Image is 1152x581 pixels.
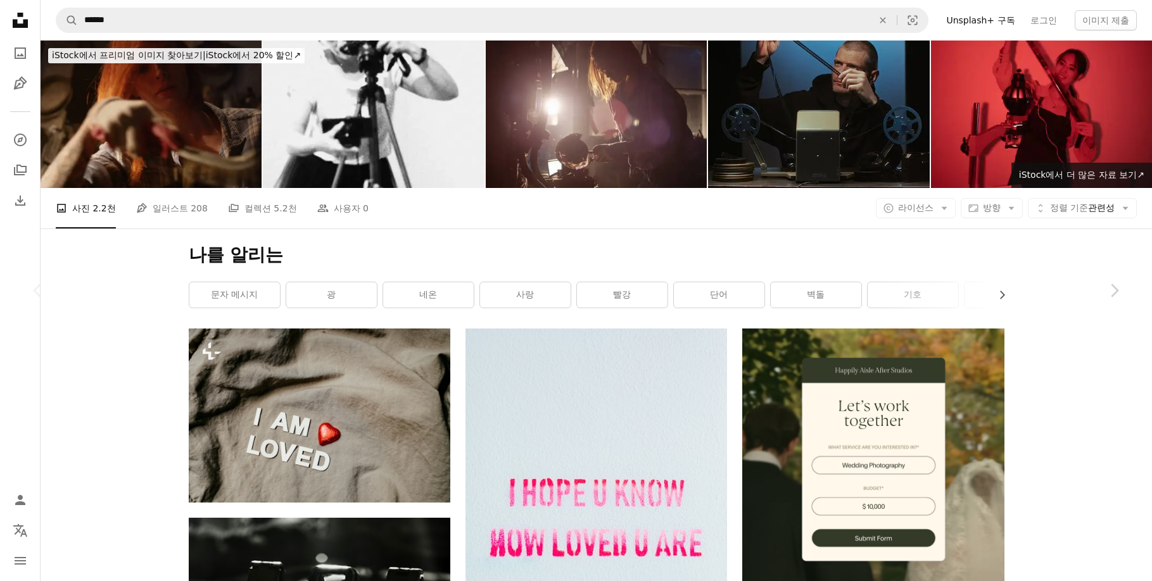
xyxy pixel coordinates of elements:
[8,518,33,543] button: 언어
[191,201,208,215] span: 208
[189,244,1004,266] h1: 나를 알리는
[189,328,450,503] img: 나는 마음을 가진 셔츠에 쓰여진 사랑 받고 있습니다
[1075,10,1137,30] button: 이미지 제출
[1076,230,1152,351] a: 다음
[8,71,33,96] a: 일러스트
[983,203,1001,213] span: 방향
[1011,163,1152,188] a: iStock에서 더 많은 자료 보기↗
[8,41,33,66] a: 사진
[1019,170,1144,180] span: iStock에서 더 많은 자료 보기 ↗
[991,282,1004,308] button: 목록을 오른쪽으로 스크롤
[898,203,934,213] span: 라이선스
[1050,203,1088,213] span: 정렬 기준
[136,188,208,228] a: 일러스트 208
[8,548,33,573] button: 메뉴
[263,41,484,188] img: 직장에서 물건을 촬영하는 사진작가. 단색 흑백 톤
[965,282,1055,308] a: 예술
[480,282,571,308] a: 사랑
[189,282,280,308] a: 문자 메시지
[486,41,707,188] img: 테이블 그 라인 더를 사용 하는 여자
[869,8,897,32] button: 삭제
[8,127,33,153] a: 탐색
[56,8,928,33] form: 사이트 전체에서 이미지 찾기
[228,188,297,228] a: 컬렉션 5.2천
[41,41,312,71] a: iStock에서 프리미엄 이미지 찾아보기|iStock에서 20% 할인↗
[771,282,861,308] a: 벽돌
[674,282,764,308] a: 단어
[961,198,1023,218] button: 방향
[317,188,369,228] a: 사용자 0
[1050,202,1115,215] span: 관련성
[56,8,78,32] button: Unsplash 검색
[52,50,301,60] span: iStock에서 20% 할인 ↗
[939,10,1022,30] a: Unsplash+ 구독
[931,41,1152,188] img: 사진 작가는 암실에서 사진을 찍습니다
[189,409,450,421] a: 나는 마음을 가진 셔츠에 쓰여진 사랑 받고 있습니다
[1023,10,1065,30] a: 로그인
[868,282,958,308] a: 기호
[1028,198,1137,218] button: 정렬 기준관련성
[577,282,668,308] a: 빨강
[876,198,956,218] button: 라이선스
[41,41,262,188] img: 솔 질 된 금속 자동차 브레이크 워크샵에서 여성 정비공
[897,8,928,32] button: 시각적 검색
[274,201,296,215] span: 5.2천
[52,50,206,60] span: iStock에서 프리미엄 이미지 찾아보기 |
[363,201,369,215] span: 0
[286,282,377,308] a: 광
[383,282,474,308] a: 네온
[708,41,929,188] img: 감독은 시네마틱 백스테이지 장면에서 아날로그 편집 테이블에 16mm 필름을 로드합니다.
[8,188,33,213] a: 다운로드 내역
[465,518,727,530] a: 분홍색 텍스트
[8,158,33,183] a: 컬렉션
[8,487,33,513] a: 로그인 / 가입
